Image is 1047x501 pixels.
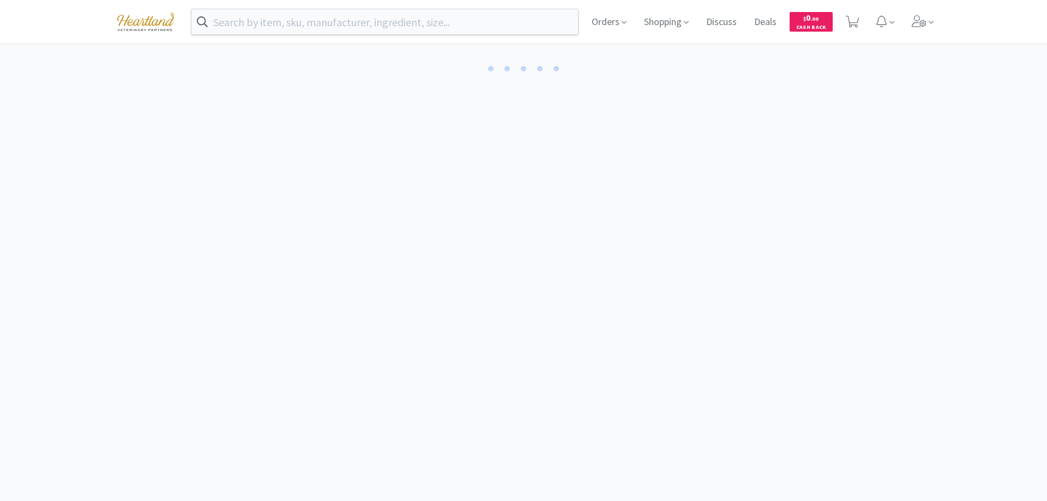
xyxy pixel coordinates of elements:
[191,9,578,34] input: Search by item, sku, manufacturer, ingredient, size...
[109,7,182,37] img: cad7bdf275c640399d9c6e0c56f98fd2_10.png
[796,25,826,32] span: Cash Back
[810,15,819,22] span: . 00
[702,17,741,27] a: Discuss
[750,17,781,27] a: Deals
[790,7,833,37] a: $0.00Cash Back
[803,13,819,23] span: 0
[803,15,806,22] span: $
